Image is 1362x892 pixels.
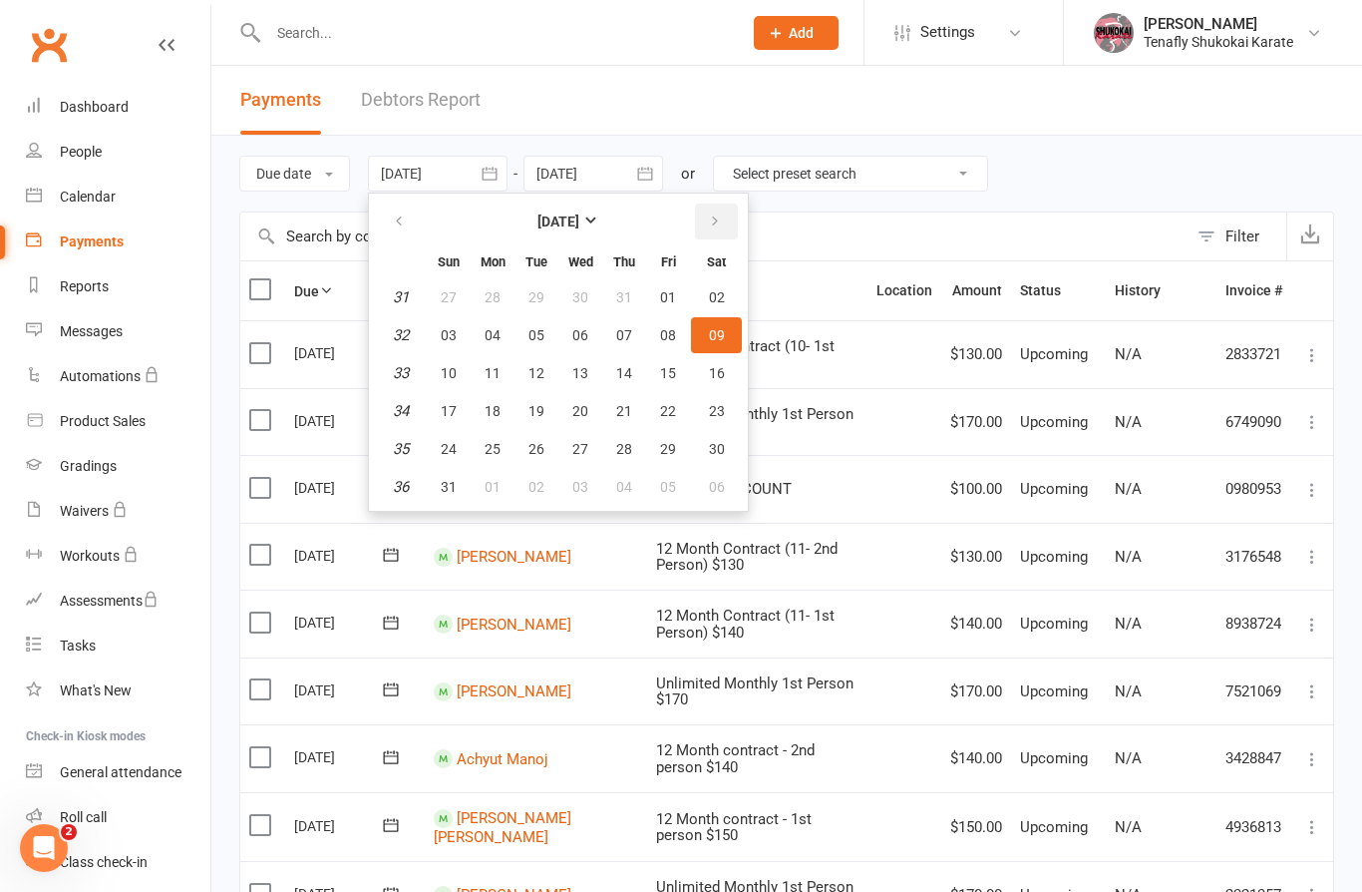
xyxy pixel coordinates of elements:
[1115,548,1142,566] span: N/A
[26,489,210,534] a: Waivers
[1020,345,1088,363] span: Upcoming
[1216,523,1291,591] td: 3176548
[941,792,1011,861] td: $150.00
[1020,615,1088,633] span: Upcoming
[428,431,470,467] button: 24
[393,288,409,306] em: 31
[1115,615,1142,633] span: N/A
[528,327,544,343] span: 05
[60,854,148,870] div: Class check-in
[1020,413,1088,431] span: Upcoming
[941,658,1011,725] td: $170.00
[660,441,676,457] span: 29
[285,261,425,320] th: Due
[1115,413,1142,431] span: N/A
[438,254,460,269] small: Sunday
[393,440,409,458] em: 35
[616,479,632,495] span: 04
[294,810,386,841] div: [DATE]
[572,479,588,495] span: 03
[647,431,689,467] button: 29
[60,503,109,519] div: Waivers
[559,279,601,315] button: 30
[647,355,689,391] button: 15
[60,413,146,429] div: Product Sales
[60,144,102,160] div: People
[941,455,1011,523] td: $100.00
[441,441,457,457] span: 24
[457,749,548,767] a: Achyut Manoj
[709,289,725,305] span: 02
[528,479,544,495] span: 02
[572,289,588,305] span: 30
[26,354,210,399] a: Automations
[393,326,409,344] em: 32
[60,593,159,609] div: Assessments
[515,469,557,505] button: 02
[1225,224,1259,248] div: Filter
[24,20,74,70] a: Clubworx
[485,441,501,457] span: 25
[472,279,513,315] button: 28
[867,261,941,320] th: Location
[709,365,725,381] span: 16
[61,824,77,840] span: 2
[709,403,725,419] span: 23
[707,254,726,269] small: Saturday
[656,405,853,440] span: Unlimited Monthly 1st Person $170
[26,130,210,175] a: People
[434,809,571,846] a: [PERSON_NAME] [PERSON_NAME]
[709,441,725,457] span: 30
[26,85,210,130] a: Dashboard
[1094,13,1134,53] img: thumb_image1695931792.png
[240,89,321,110] span: Payments
[660,479,676,495] span: 05
[472,431,513,467] button: 25
[472,355,513,391] button: 11
[1144,15,1293,33] div: [PERSON_NAME]
[26,750,210,795] a: General attendance kiosk mode
[428,317,470,353] button: 03
[941,320,1011,388] td: $130.00
[1216,388,1291,456] td: 6749090
[60,99,129,115] div: Dashboard
[613,254,635,269] small: Thursday
[603,355,645,391] button: 14
[485,327,501,343] span: 04
[1115,345,1142,363] span: N/A
[1216,724,1291,792] td: 3428847
[26,220,210,264] a: Payments
[656,607,835,642] span: 12 Month Contract (11- 1st Person) $140
[1115,480,1142,498] span: N/A
[239,156,350,192] button: Due date
[60,189,116,205] div: Calendar
[240,213,1188,260] input: Search by contact name or invoice number
[60,764,181,780] div: General attendance
[428,355,470,391] button: 10
[572,403,588,419] span: 20
[294,607,386,638] div: [DATE]
[1115,682,1142,700] span: N/A
[1020,548,1088,566] span: Upcoming
[60,548,120,564] div: Workouts
[559,431,601,467] button: 27
[559,469,601,505] button: 03
[528,365,544,381] span: 12
[393,478,409,496] em: 36
[60,368,141,384] div: Automations
[941,590,1011,658] td: $140.00
[485,365,501,381] span: 11
[691,279,742,315] button: 02
[559,317,601,353] button: 06
[656,540,838,575] span: 12 Month Contract (11- 2nd Person) $130
[941,523,1011,591] td: $130.00
[1020,749,1088,767] span: Upcoming
[1106,261,1216,320] th: History
[515,431,557,467] button: 26
[691,431,742,467] button: 30
[603,431,645,467] button: 28
[60,323,123,339] div: Messages
[754,16,839,50] button: Add
[572,441,588,457] span: 27
[26,264,210,309] a: Reports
